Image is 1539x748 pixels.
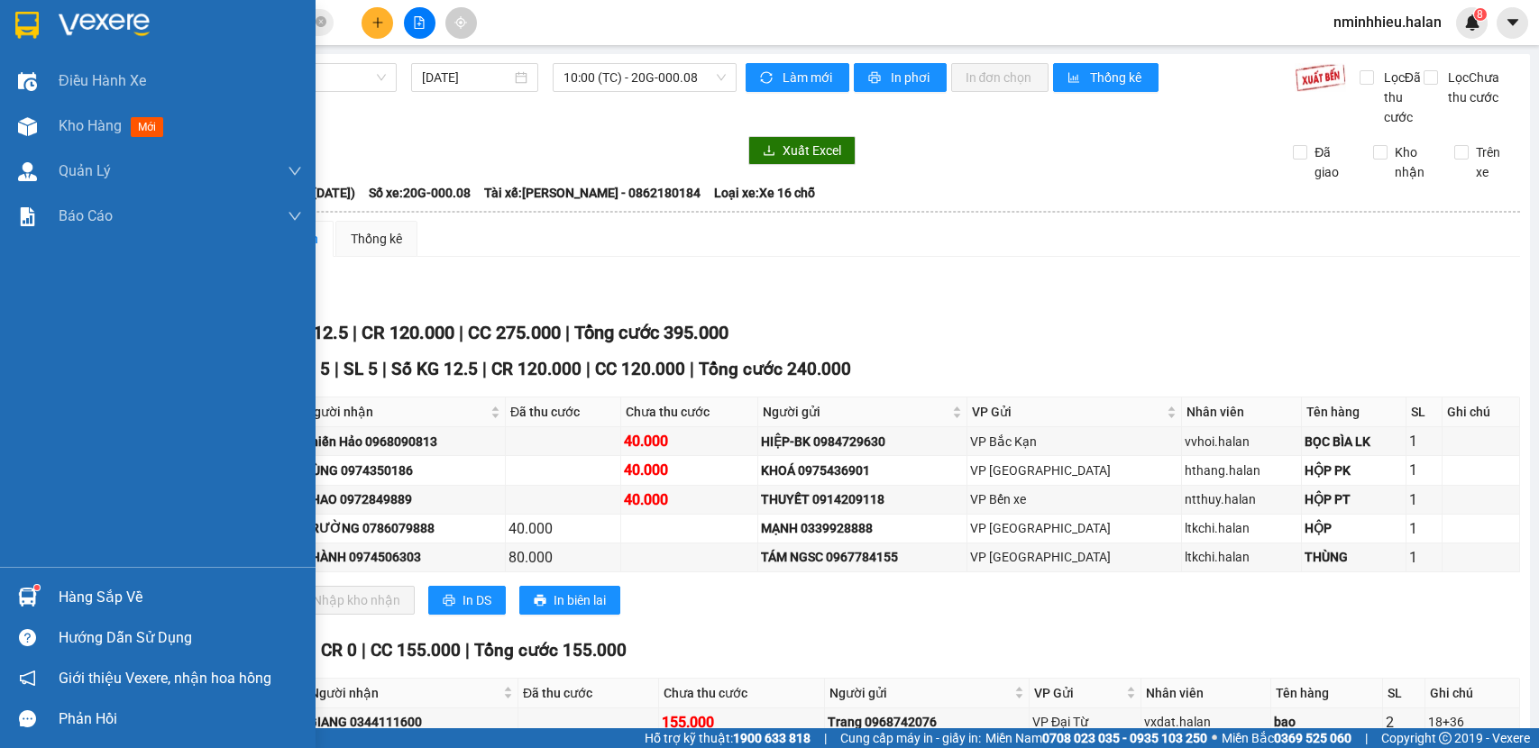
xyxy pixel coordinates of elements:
[970,518,1178,538] div: VP [GEOGRAPHIC_DATA]
[279,586,415,615] button: downloadNhập kho nhận
[1185,518,1298,538] div: ltkchi.halan
[1305,518,1404,538] div: HỘP
[1042,731,1207,745] strong: 0708 023 035 - 0935 103 250
[761,547,964,567] div: TÁM NGSC 0967784155
[15,12,39,39] img: logo-vxr
[967,515,1182,543] td: VP Yên Bình
[59,69,146,92] span: Điều hành xe
[19,710,36,727] span: message
[288,164,302,178] span: down
[985,728,1207,748] span: Miền Nam
[59,205,113,227] span: Báo cáo
[1295,63,1346,92] img: 9k=
[18,162,37,181] img: warehouse-icon
[970,432,1178,452] div: VP Bắc Kạn
[967,486,1182,515] td: VP Bến xe
[1305,547,1404,567] div: THÙNG
[468,322,561,343] span: CC 275.000
[303,489,502,509] div: THAO 0972849889
[970,461,1178,480] div: VP [GEOGRAPHIC_DATA]
[465,640,470,661] span: |
[34,585,40,590] sup: 1
[761,489,964,509] div: THUYẾT 0914209118
[428,586,506,615] button: printerIn DS
[824,728,827,748] span: |
[828,712,1026,732] div: Trang 0968742076
[746,63,849,92] button: syncLàm mới
[970,489,1178,509] div: VP Bến xe
[574,322,728,343] span: Tổng cước 395.000
[1406,397,1442,427] th: SL
[18,117,37,136] img: warehouse-icon
[624,488,755,511] div: 40.000
[690,359,694,379] span: |
[391,359,478,379] span: Số KG 12.5
[59,584,302,611] div: Hàng sắp về
[761,461,964,480] div: KHOÁ 0975436901
[1212,734,1217,742] span: ⚪️
[1469,142,1521,182] span: Trên xe
[1274,731,1351,745] strong: 0369 525 060
[1409,488,1438,511] div: 1
[308,712,515,732] div: GIANG 0344111600
[891,68,932,87] span: In phơi
[624,459,755,481] div: 40.000
[282,359,330,379] span: Đơn 5
[1302,397,1407,427] th: Tên hàng
[1307,142,1360,182] span: Đã giao
[868,71,884,86] span: printer
[1443,397,1520,427] th: Ghi chú
[59,117,122,134] span: Kho hàng
[1477,8,1483,21] span: 8
[1274,712,1379,732] div: bao
[967,427,1182,456] td: VP Bắc Kạn
[783,141,841,160] span: Xuất Excel
[565,322,570,343] span: |
[362,7,393,39] button: plus
[1319,11,1456,33] span: nminhhieu.halan
[371,16,384,29] span: plus
[519,586,620,615] button: printerIn biên lai
[1383,679,1426,708] th: SL
[508,517,618,540] div: 40.000
[1067,71,1083,86] span: bar-chart
[699,359,851,379] span: Tổng cước 240.000
[474,640,627,661] span: Tổng cước 155.000
[303,432,502,452] div: Chiến Hảo 0968090813
[362,322,454,343] span: CR 120.000
[714,183,815,203] span: Loại xe: Xe 16 chỗ
[344,359,378,379] span: SL 5
[59,706,302,733] div: Phản hồi
[624,430,755,452] div: 40.000
[459,322,463,343] span: |
[840,728,981,748] span: Cung cấp máy in - giấy in:
[454,16,467,29] span: aim
[1271,679,1383,708] th: Tên hàng
[1222,728,1351,748] span: Miền Bắc
[382,359,387,379] span: |
[316,14,326,32] span: close-circle
[303,518,502,538] div: TRƯỜNG 0786079888
[967,456,1182,485] td: VP Bắc Sơn
[1034,683,1122,703] span: VP Gửi
[951,63,1049,92] button: In đơn chọn
[1053,63,1159,92] button: bar-chartThống kê
[362,640,366,661] span: |
[662,711,821,734] div: 155.000
[18,72,37,91] img: warehouse-icon
[1090,68,1144,87] span: Thống kê
[1439,732,1452,744] span: copyright
[19,670,36,687] span: notification
[404,7,435,39] button: file-add
[563,64,725,91] span: 10:00 (TC) - 20G-000.08
[1388,142,1440,182] span: Kho nhận
[1144,712,1268,732] div: vxdat.halan
[310,683,499,703] span: Người nhận
[59,625,302,652] div: Hướng dẫn sử dụng
[1182,397,1302,427] th: Nhân viên
[1441,68,1521,107] span: Lọc Chưa thu cước
[506,397,622,427] th: Đã thu cước
[1497,7,1528,39] button: caret-down
[829,683,1011,703] span: Người gửi
[1386,711,1423,734] div: 2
